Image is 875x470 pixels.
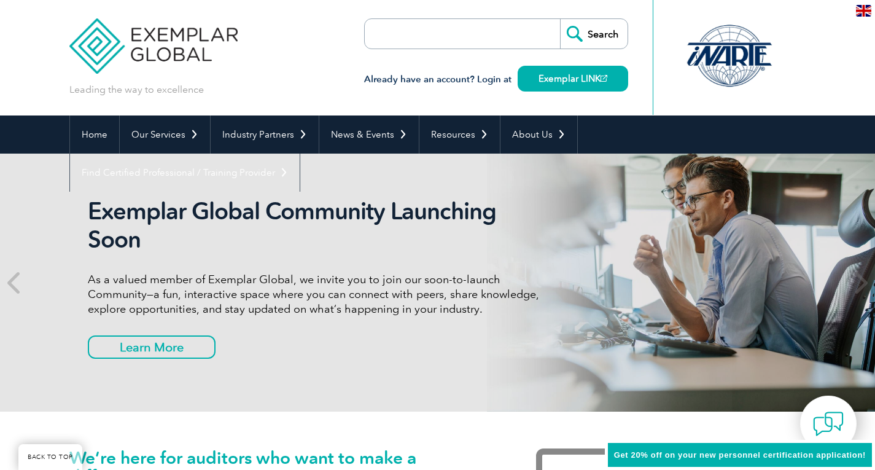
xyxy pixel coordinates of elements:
p: Leading the way to excellence [69,83,204,96]
a: Resources [419,116,500,154]
a: About Us [500,116,577,154]
p: As a valued member of Exemplar Global, we invite you to join our soon-to-launch Community—a fun, ... [88,272,548,316]
a: Exemplar LINK [518,66,628,92]
h3: Already have an account? Login at [364,72,628,87]
a: Home [70,116,119,154]
img: en [856,5,871,17]
a: Learn More [88,335,216,359]
img: open_square.png [601,75,607,82]
img: contact-chat.png [813,409,844,439]
span: Get 20% off on your new personnel certification application! [614,450,866,460]
a: BACK TO TOP [18,444,82,470]
input: Search [560,19,628,49]
a: Industry Partners [211,116,319,154]
a: News & Events [319,116,419,154]
a: Our Services [120,116,210,154]
h2: Exemplar Global Community Launching Soon [88,197,548,254]
a: Find Certified Professional / Training Provider [70,154,300,192]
